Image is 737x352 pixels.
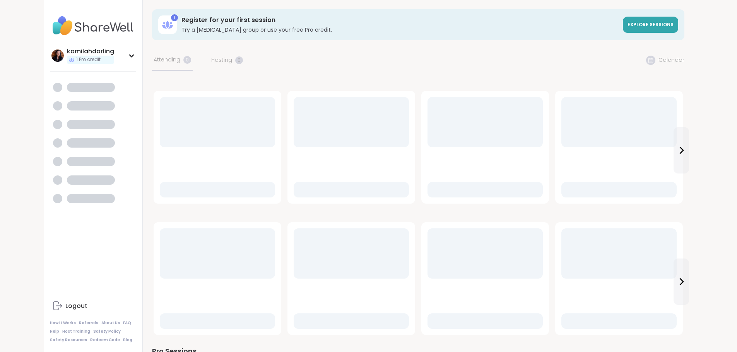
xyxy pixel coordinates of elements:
[123,320,131,326] a: FAQ
[123,337,132,343] a: Blog
[101,320,120,326] a: About Us
[628,21,674,28] span: Explore sessions
[181,16,618,24] h3: Register for your first session
[171,14,178,21] div: 1
[50,337,87,343] a: Safety Resources
[51,49,64,62] img: kamilahdarling
[50,320,76,326] a: How It Works
[67,47,114,56] div: kamilahdarling
[50,297,136,315] a: Logout
[90,337,120,343] a: Redeem Code
[181,26,618,34] h3: Try a [MEDICAL_DATA] group or use your free Pro credit.
[62,329,90,334] a: Host Training
[50,12,136,39] img: ShareWell Nav Logo
[65,302,87,310] div: Logout
[79,320,98,326] a: Referrals
[623,17,678,33] a: Explore sessions
[76,56,101,63] span: 1 Pro credit
[50,329,59,334] a: Help
[93,329,121,334] a: Safety Policy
